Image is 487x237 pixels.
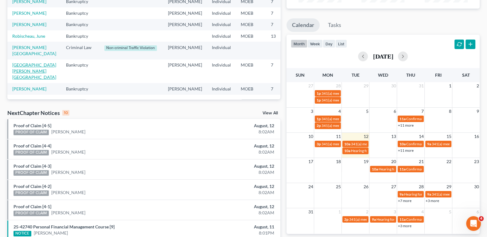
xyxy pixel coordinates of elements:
[321,123,381,128] span: 341(a) meeting for [PERSON_NAME]
[399,117,406,121] span: 11a
[473,133,480,140] span: 16
[372,167,378,171] span: 10a
[263,111,278,115] a: View All
[266,7,297,19] td: 7
[12,62,56,80] a: [GEOGRAPHIC_DATA][PERSON_NAME][GEOGRAPHIC_DATA]
[14,130,49,135] div: PROOF OF CLAIM
[446,133,452,140] span: 15
[363,158,369,165] span: 19
[406,217,476,222] span: Confirmation hearing for [PERSON_NAME]
[266,19,297,30] td: 7
[236,83,266,94] td: MOEB
[344,217,349,222] span: 2p
[310,108,314,115] span: 3
[163,42,207,59] td: [PERSON_NAME]
[12,45,56,56] a: [PERSON_NAME][GEOGRAPHIC_DATA]
[12,22,46,27] a: [PERSON_NAME]
[399,217,406,222] span: 11a
[163,7,207,19] td: [PERSON_NAME]
[14,123,51,128] a: Proof of Claim [4-5]
[398,198,411,203] a: +7 more
[61,59,99,83] td: Bankruptcy
[266,30,297,42] td: 13
[317,91,321,96] span: 1p
[338,208,341,216] span: 1
[365,208,369,216] span: 2
[308,208,314,216] span: 31
[61,30,99,42] td: Bankruptcy
[7,109,69,117] div: NextChapter Notices
[317,142,321,146] span: 3p
[421,108,424,115] span: 7
[51,129,85,135] a: [PERSON_NAME]
[399,142,406,146] span: 10a
[207,30,236,42] td: Individual
[476,82,480,90] span: 2
[14,190,49,196] div: PROOF OF CLAIM
[14,150,49,155] div: PROOF OF CLAIM
[12,86,46,91] a: [PERSON_NAME]
[308,82,314,90] span: 27
[191,143,274,149] div: August, 12
[163,59,207,83] td: [PERSON_NAME]
[393,208,397,216] span: 3
[404,192,452,197] span: Hearing for [PERSON_NAME]
[399,167,406,171] span: 11a
[446,158,452,165] span: 22
[446,183,452,190] span: 29
[51,149,85,155] a: [PERSON_NAME]
[207,19,236,30] td: Individual
[191,169,274,175] div: 8:02AM
[296,72,305,78] span: Sun
[365,108,369,115] span: 5
[335,40,347,48] button: list
[191,123,274,129] div: August, 12
[476,208,480,216] span: 6
[308,158,314,165] span: 17
[462,72,470,78] span: Sat
[321,98,381,102] span: 341(a) meeting for [PERSON_NAME]
[236,30,266,42] td: MOEB
[473,158,480,165] span: 23
[373,53,393,59] h2: [DATE]
[448,82,452,90] span: 1
[207,83,236,94] td: Individual
[191,204,274,210] div: August, 12
[352,72,360,78] span: Tue
[14,184,51,189] a: Proof of Claim [4-2]
[448,208,452,216] span: 5
[406,117,476,121] span: Confirmation hearing for [PERSON_NAME]
[191,224,274,230] div: August, 11
[322,18,347,32] a: Tasks
[435,72,442,78] span: Fri
[418,133,424,140] span: 14
[351,148,399,153] span: Hearing for [PERSON_NAME]
[236,19,266,30] td: MOEB
[291,40,307,48] button: month
[317,123,321,128] span: 2p
[14,163,51,169] a: Proof of Claim [4-3]
[236,7,266,19] td: MOEB
[338,108,341,115] span: 4
[321,142,413,146] span: 341(a) meeting for [PERSON_NAME] & [PERSON_NAME]
[307,40,323,48] button: week
[344,148,350,153] span: 10a
[61,42,99,59] td: Criminal Law
[479,216,484,221] span: 4
[191,129,274,135] div: 8:02AM
[391,133,397,140] span: 13
[51,210,85,216] a: [PERSON_NAME]
[335,133,341,140] span: 11
[393,108,397,115] span: 6
[12,10,46,16] a: [PERSON_NAME]
[61,83,99,94] td: Bankruptcy
[418,82,424,90] span: 31
[321,91,381,96] span: 341(a) meeting for [PERSON_NAME]
[14,231,31,236] div: NOTICE
[163,83,207,94] td: [PERSON_NAME]
[363,82,369,90] span: 29
[398,148,414,153] a: +11 more
[372,217,376,222] span: 9a
[14,204,51,209] a: Proof of Claim [4-1]
[191,183,274,189] div: August, 12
